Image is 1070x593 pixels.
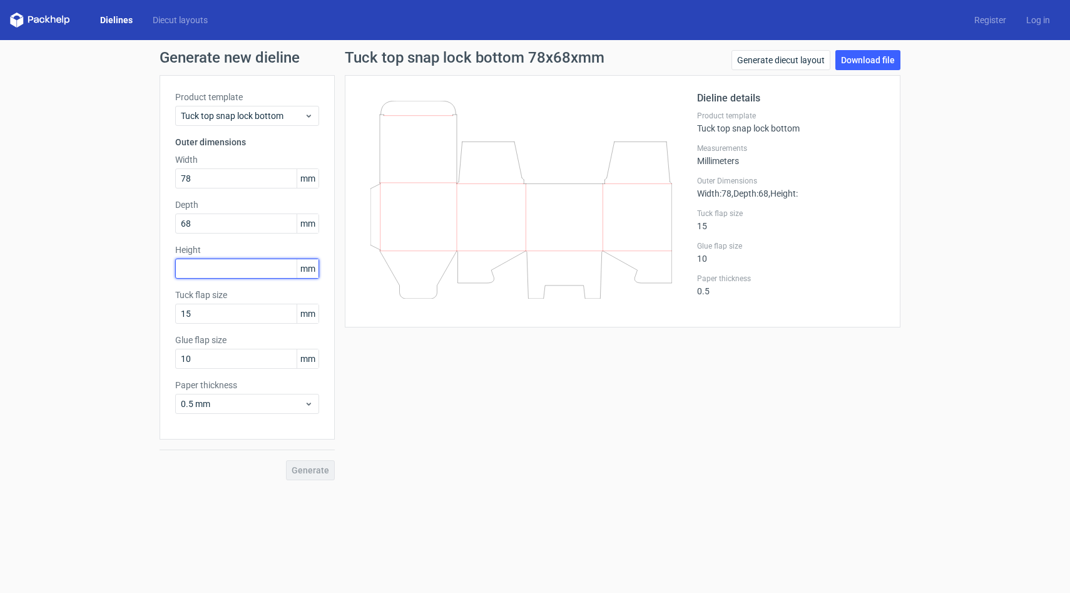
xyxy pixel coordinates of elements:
[697,274,885,284] label: Paper thickness
[160,50,910,65] h1: Generate new dieline
[297,304,318,323] span: mm
[697,241,885,251] label: Glue flap size
[175,244,319,256] label: Height
[175,153,319,166] label: Width
[1016,14,1060,26] a: Log in
[697,241,885,264] div: 10
[731,188,768,199] span: , Depth : 68
[181,398,304,410] span: 0.5 mm
[297,214,318,233] span: mm
[964,14,1016,26] a: Register
[345,50,604,65] h1: Tuck top snap lock bottom 78x68xmm
[181,110,304,122] span: Tuck top snap lock bottom
[697,143,885,166] div: Millimeters
[768,188,798,199] span: , Height :
[90,14,143,26] a: Dielines
[697,188,731,199] span: Width : 78
[697,111,885,133] div: Tuck top snap lock bottom
[697,111,885,121] label: Product template
[175,289,319,301] label: Tuck flap size
[175,334,319,346] label: Glue flap size
[297,259,318,278] span: mm
[731,50,830,70] a: Generate diecut layout
[297,169,318,188] span: mm
[835,50,900,70] a: Download file
[175,199,319,211] label: Depth
[697,209,885,231] div: 15
[175,379,319,391] label: Paper thickness
[297,349,318,368] span: mm
[175,136,319,148] h3: Outer dimensions
[697,274,885,296] div: 0.5
[143,14,218,26] a: Diecut layouts
[697,143,885,153] label: Measurements
[175,91,319,103] label: Product template
[697,91,885,106] h2: Dieline details
[697,176,885,186] label: Outer Dimensions
[697,209,885,219] label: Tuck flap size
